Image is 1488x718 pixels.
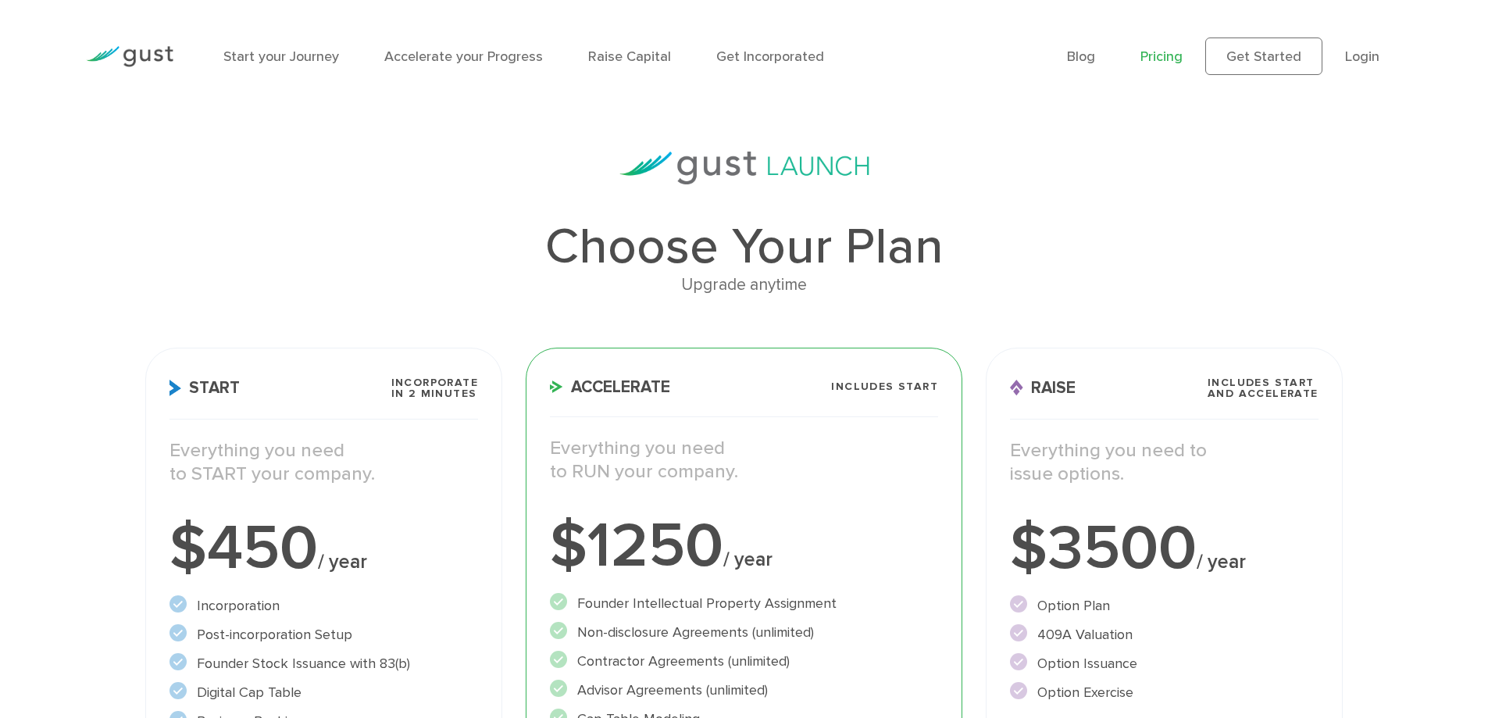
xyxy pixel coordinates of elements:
[619,152,869,184] img: gust-launch-logos.svg
[550,437,938,484] p: Everything you need to RUN your company.
[1010,624,1319,645] li: 409A Valuation
[391,377,478,399] span: Incorporate in 2 Minutes
[145,222,1342,272] h1: Choose Your Plan
[1010,595,1319,616] li: Option Plan
[550,379,670,395] span: Accelerate
[1010,439,1319,486] p: Everything you need to issue options.
[1010,380,1076,396] span: Raise
[169,595,478,616] li: Incorporation
[1010,517,1319,580] div: $3500
[550,593,938,614] li: Founder Intellectual Property Assignment
[723,548,773,571] span: / year
[145,272,1342,298] div: Upgrade anytime
[318,550,367,573] span: / year
[86,46,173,67] img: Gust Logo
[1140,48,1183,65] a: Pricing
[550,622,938,643] li: Non-disclosure Agreements (unlimited)
[1208,377,1319,399] span: Includes START and ACCELERATE
[1067,48,1095,65] a: Blog
[169,624,478,645] li: Post-incorporation Setup
[831,381,938,392] span: Includes START
[384,48,543,65] a: Accelerate your Progress
[169,653,478,674] li: Founder Stock Issuance with 83(b)
[223,48,339,65] a: Start your Journey
[1010,653,1319,674] li: Option Issuance
[169,380,181,396] img: Start Icon X2
[550,680,938,701] li: Advisor Agreements (unlimited)
[588,48,671,65] a: Raise Capital
[1010,682,1319,703] li: Option Exercise
[169,439,478,486] p: Everything you need to START your company.
[550,515,938,577] div: $1250
[1345,48,1379,65] a: Login
[1197,550,1246,573] span: / year
[716,48,824,65] a: Get Incorporated
[550,380,563,393] img: Accelerate Icon
[550,651,938,672] li: Contractor Agreements (unlimited)
[169,517,478,580] div: $450
[169,682,478,703] li: Digital Cap Table
[169,380,240,396] span: Start
[1010,380,1023,396] img: Raise Icon
[1205,38,1322,75] a: Get Started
